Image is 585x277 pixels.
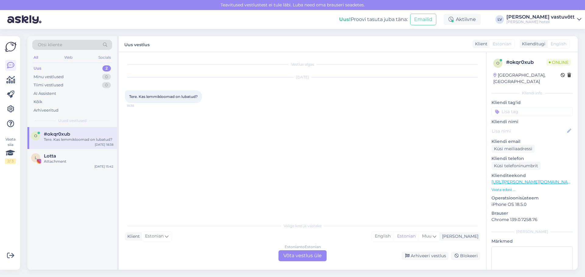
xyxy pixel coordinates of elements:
div: Valige keel ja vastake [125,223,480,229]
div: English [372,232,394,241]
div: Küsi telefoninumbrit [491,162,541,170]
span: o [496,61,499,65]
img: Askly Logo [5,41,16,53]
input: Lisa tag [491,107,573,116]
p: iPhone OS 18.5.0 [491,201,573,208]
div: Klient [473,41,487,47]
div: Socials [97,54,112,61]
label: Uus vestlus [124,40,150,48]
p: Klienditeekond [491,172,573,179]
div: Attachment [44,159,113,164]
span: #okqr0xub [44,131,70,137]
p: Kliendi telefon [491,155,573,162]
div: Klient [125,233,140,240]
p: Brauser [491,210,573,216]
span: 18:38 [127,103,150,108]
div: AI Assistent [34,91,56,97]
div: Kõik [34,99,42,105]
p: Chrome 139.0.7258.76 [491,216,573,223]
b: Uus! [339,16,351,22]
p: Kliendi email [491,138,573,145]
div: Aktiivne [444,14,481,25]
span: Online [546,59,571,66]
div: Klienditugi [519,41,545,47]
span: Estonian [493,41,511,47]
div: [DATE] [125,74,480,80]
p: Kliendi nimi [491,119,573,125]
div: Estonian [394,232,419,241]
div: Uus [34,65,41,71]
input: Lisa nimi [492,128,566,134]
span: o [34,133,37,138]
div: Vestlus algas [125,62,480,67]
div: Blokeeri [451,252,480,260]
p: Märkmed [491,238,573,244]
span: English [551,41,566,47]
div: Arhiveeritud [34,107,58,113]
p: Operatsioonisüsteem [491,195,573,201]
div: Kliendi info [491,90,573,96]
p: Vaata edasi ... [491,187,573,192]
span: Tere. Kas lemmikloomad on lubatud? [129,94,198,99]
div: Tiimi vestlused [34,82,63,88]
span: Estonian [145,233,164,240]
span: Uued vestlused [58,118,87,123]
span: L [35,155,37,160]
p: Kliendi tag'id [491,99,573,106]
button: Emailid [410,14,436,25]
div: [PERSON_NAME] hotell [506,19,575,24]
div: 0 [102,82,111,88]
a: [PERSON_NAME] vastuvõtt[PERSON_NAME] hotell [506,15,581,24]
div: 2 [102,65,111,71]
div: [DATE] 15:42 [94,164,113,169]
div: Minu vestlused [34,74,64,80]
div: [PERSON_NAME] [440,233,478,240]
span: Otsi kliente [38,42,62,48]
div: Estonian to Estonian [285,244,321,250]
div: [PERSON_NAME] vastuvõtt [506,15,575,19]
div: Proovi tasuta juba täna: [339,16,408,23]
span: Lotta [44,153,56,159]
div: LV [495,15,504,24]
div: [GEOGRAPHIC_DATA], [GEOGRAPHIC_DATA] [493,72,561,85]
div: 2 / 3 [5,158,16,164]
span: Muu [422,233,431,239]
a: [URL][PERSON_NAME][DOMAIN_NAME] [491,179,576,185]
div: 0 [102,74,111,80]
div: Tere. Kas lemmikloomad on lubatud? [44,137,113,142]
div: Vaata siia [5,137,16,164]
div: # okqr0xub [506,59,546,66]
div: [DATE] 18:38 [95,142,113,147]
div: Arhiveeri vestlus [402,252,448,260]
div: Küsi meiliaadressi [491,145,535,153]
div: All [32,54,39,61]
div: [PERSON_NAME] [491,229,573,234]
div: Võta vestlus üle [278,250,327,261]
div: Web [63,54,74,61]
